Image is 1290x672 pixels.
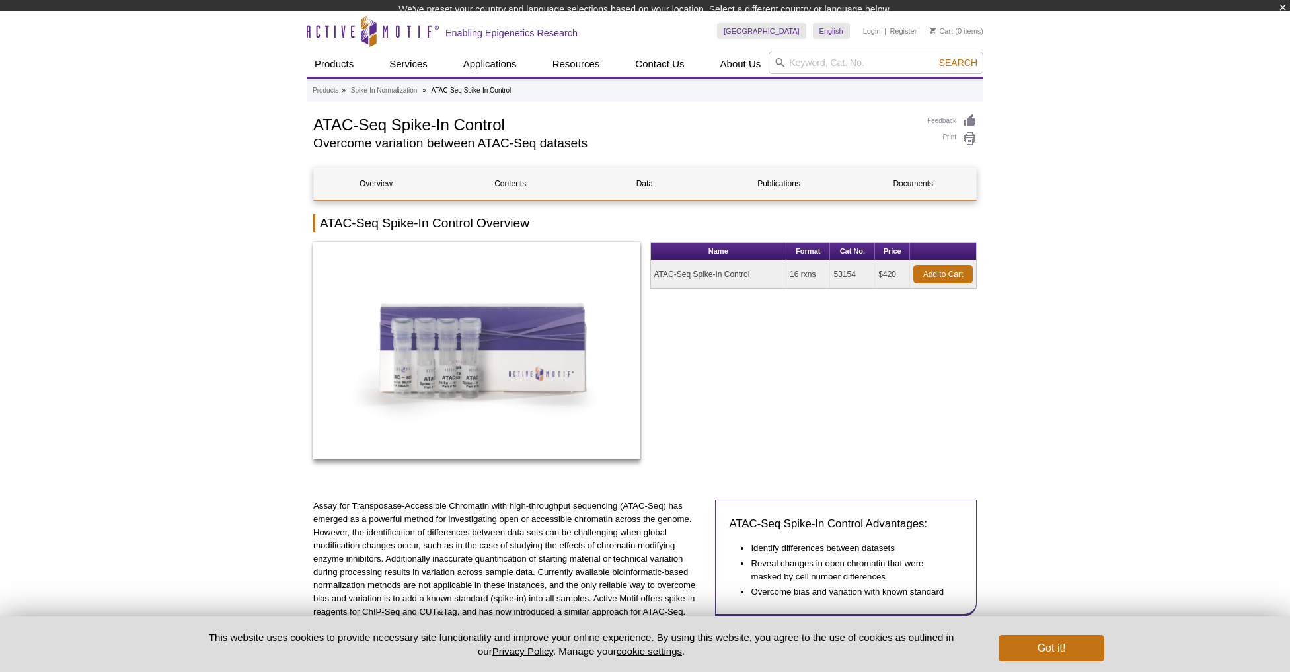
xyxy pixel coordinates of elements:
[313,500,705,618] p: Assay for Transposase-Accessible Chromatin with high-throughput sequencing (ATAC-Seq) has emerged...
[751,557,950,583] li: Reveal changes in open chromatin that were masked by cell number differences
[307,52,361,77] a: Products
[935,57,981,69] button: Search
[830,260,875,289] td: 53154
[769,52,983,74] input: Keyword, Cat. No.
[313,242,640,460] img: ATAC-Seq Spike-In Control
[927,114,977,128] a: Feedback
[314,168,438,200] a: Overview
[786,243,830,260] th: Format
[729,516,963,532] h3: ATAC-Seq Spike-In Control Advantages:
[930,26,953,36] a: Cart
[751,542,950,555] li: Identify differences between datasets
[717,23,806,39] a: [GEOGRAPHIC_DATA]
[701,10,736,41] img: Change Here
[939,57,977,68] span: Search
[313,214,977,232] h2: ATAC-Seq Spike-In Control Overview
[830,243,875,260] th: Cat No.
[492,646,553,657] a: Privacy Policy
[313,137,914,149] h2: Overcome variation between ATAC-Seq datasets
[930,27,936,34] img: Your Cart
[712,52,769,77] a: About Us
[884,23,886,39] li: |
[913,265,973,283] a: Add to Cart
[186,630,977,658] p: This website uses cookies to provide necessary site functionality and improve your online experie...
[751,585,950,599] li: Overcome bias and variation with known standard
[786,260,830,289] td: 16 rxns
[455,52,525,77] a: Applications
[313,85,338,96] a: Products
[717,168,841,200] a: Publications
[927,131,977,146] a: Print
[627,52,692,77] a: Contact Us
[381,52,436,77] a: Services
[999,635,1104,661] button: Got it!
[422,87,426,94] li: »
[448,168,572,200] a: Contents
[813,23,850,39] a: English
[930,23,983,39] li: (0 items)
[890,26,917,36] a: Register
[651,260,787,289] td: ATAC-Seq Spike-In Control
[651,243,787,260] th: Name
[351,85,418,96] a: Spike-In Normalization
[445,27,578,39] h2: Enabling Epigenetics Research
[545,52,608,77] a: Resources
[617,646,682,657] button: cookie settings
[582,168,706,200] a: Data
[432,87,512,94] li: ATAC-Seq Spike-In Control
[863,26,881,36] a: Login
[875,243,910,260] th: Price
[875,260,910,289] td: $420
[342,87,346,94] li: »
[851,168,975,200] a: Documents
[313,114,914,133] h1: ATAC-Seq Spike-In Control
